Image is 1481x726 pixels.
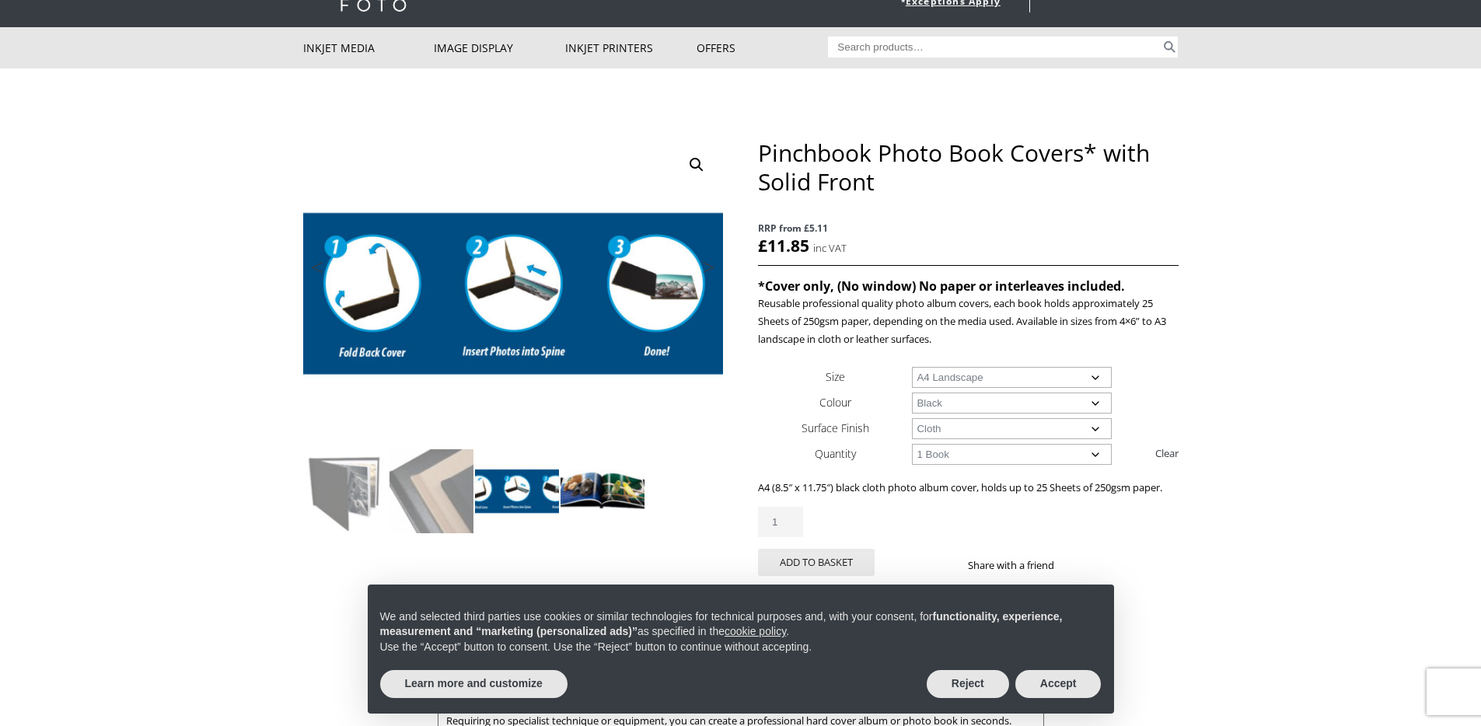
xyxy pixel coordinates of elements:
a: Inkjet Media [303,27,435,68]
button: Accept [1015,670,1102,698]
img: email sharing button [1110,559,1123,571]
input: Product quantity [758,507,803,537]
p: We and selected third parties use cookies or similar technologies for technical purposes and, wit... [380,609,1102,640]
p: Share with a friend [968,557,1073,574]
button: Add to basket [758,549,875,576]
strong: functionality, experience, measurement and “marketing (personalized ads)” [380,610,1063,638]
a: Image Display [434,27,565,68]
h1: Pinchbook Photo Book Covers* with Solid Front [758,138,1178,196]
img: Pinchbook Photo Book Covers* with Solid Front - Image 5 [304,535,388,619]
img: Pinchbook Photo Book Covers* with Solid Front - Image 2 [389,449,473,533]
img: Pinchbook Photo Book Covers* with Solid Front - Image 3 [475,449,559,533]
p: Use the “Accept” button to consent. Use the “Reject” button to continue without accepting. [380,640,1102,655]
img: Pinchbook Photo Book Covers* with Solid Front - Image 4 [561,449,644,533]
label: Surface Finish [802,421,869,435]
label: Colour [819,395,851,410]
div: Notice [355,572,1126,726]
a: Offers [697,27,828,68]
button: Search [1161,37,1179,58]
label: Size [826,369,845,384]
button: Learn more and customize [380,670,568,698]
p: Reusable professional quality photo album covers, each book holds approximately 25 Sheets of 250g... [758,295,1178,348]
img: Pinchbook Photo Book Covers* with Solid Front - Image 7 [475,535,559,619]
input: Search products… [828,37,1161,58]
p: A4 (8.5″ x 11.75″) black cloth photo album cover, holds up to 25 Sheets of 250gsm paper. [758,479,1178,497]
a: Clear options [1155,441,1179,466]
a: View full-screen image gallery [683,151,711,179]
span: RRP from £5.11 [758,219,1178,237]
img: Pinchbook Photo Book Covers* with Solid Front - Image 6 [389,535,473,619]
img: facebook sharing button [1073,559,1085,571]
img: Pinchbook Photo Book Covers* with Solid Front - Image 8 [561,535,644,619]
a: cookie policy [725,625,786,637]
bdi: 11.85 [758,235,809,257]
label: Quantity [815,446,856,461]
a: Inkjet Printers [565,27,697,68]
h4: *Cover only, (No window) No paper or interleaves included. [758,277,1178,295]
button: Reject [927,670,1009,698]
img: twitter sharing button [1092,559,1104,571]
span: £ [758,235,767,257]
img: Pinchbook Photo Book Covers* with Solid Front [304,449,388,533]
